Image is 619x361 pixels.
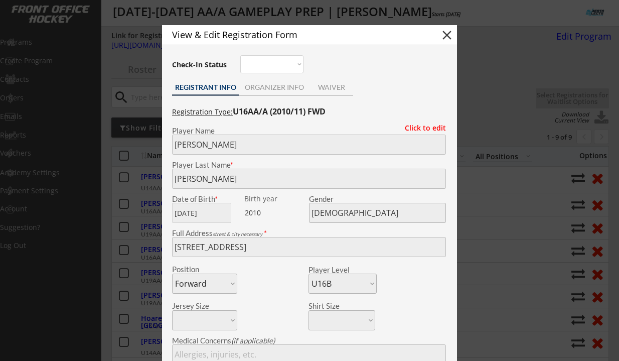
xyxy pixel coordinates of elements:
[172,266,224,273] div: Position
[172,337,446,344] div: Medical Concerns
[308,266,377,274] div: Player Level
[244,195,307,202] div: Birth year
[172,107,233,116] u: Registration Type:
[233,106,326,117] strong: U16AA/A (2010/11) FWD
[309,195,446,203] div: Gender
[439,28,454,43] button: close
[172,127,446,135] div: Player Name
[172,302,224,310] div: Jersey Size
[172,61,229,68] div: Check-In Status
[172,84,239,91] div: REGISTRANT INFO
[244,195,307,203] div: We are transitioning the system to collect and store date of birth instead of just birth year to ...
[231,336,275,345] em: (if applicable)
[308,302,360,310] div: Shirt Size
[172,30,422,39] div: View & Edit Registration Form
[309,84,353,91] div: WAIVER
[172,161,446,169] div: Player Last Name
[397,125,446,132] div: Click to edit
[245,208,307,218] div: 2010
[172,229,446,237] div: Full Address
[213,231,262,237] em: street & city necessary
[239,84,309,91] div: ORGANIZER INFO
[172,237,446,257] input: Street, City, Province/State
[172,195,237,203] div: Date of Birth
